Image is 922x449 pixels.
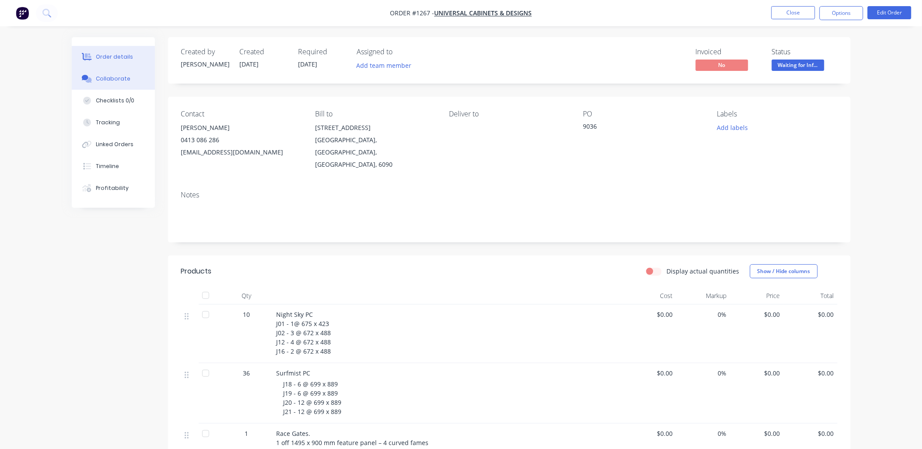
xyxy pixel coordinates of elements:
[717,110,837,118] div: Labels
[181,122,301,134] div: [PERSON_NAME]
[240,60,259,68] span: [DATE]
[696,48,761,56] div: Invoiced
[72,90,155,112] button: Checklists 0/0
[221,287,273,305] div: Qty
[435,9,532,18] a: Universal Cabinets & Designs
[96,140,133,148] div: Linked Orders
[181,266,212,277] div: Products
[298,60,318,68] span: [DATE]
[315,134,435,171] div: [GEOGRAPHIC_DATA], [GEOGRAPHIC_DATA], [GEOGRAPHIC_DATA], 6090
[627,310,673,319] span: $0.00
[245,429,249,438] span: 1
[583,122,693,134] div: 9036
[787,368,834,378] span: $0.00
[315,122,435,134] div: [STREET_ADDRESS]
[72,155,155,177] button: Timeline
[734,429,781,438] span: $0.00
[72,68,155,90] button: Collaborate
[449,110,569,118] div: Deliver to
[181,146,301,158] div: [EMAIL_ADDRESS][DOMAIN_NAME]
[72,177,155,199] button: Profitability
[677,287,730,305] div: Markup
[357,60,417,71] button: Add team member
[181,134,301,146] div: 0413 086 286
[820,6,863,20] button: Options
[96,162,119,170] div: Timeline
[787,429,834,438] span: $0.00
[284,380,342,416] span: J18 - 6 @ 699 x 889 J19 - 6 @ 699 x 889 J20 - 12 @ 699 x 889 J21 - 12 @ 699 x 889
[623,287,677,305] div: Cost
[771,6,815,19] button: Close
[72,133,155,155] button: Linked Orders
[277,310,331,355] span: Night Sky PC J01 - 1@ 675 x 423 J02 - 3 @ 672 x 488 J12 - 4 @ 672 x 488 J16 - 2 @ 672 x 488
[315,110,435,118] div: Bill to
[390,9,435,18] span: Order #1267 -
[667,267,740,276] label: Display actual quantities
[734,310,781,319] span: $0.00
[240,48,288,56] div: Created
[16,7,29,20] img: Factory
[96,184,129,192] div: Profitability
[750,264,818,278] button: Show / Hide columns
[784,287,838,305] div: Total
[772,48,838,56] div: Status
[243,310,250,319] span: 10
[181,60,229,69] div: [PERSON_NAME]
[583,110,703,118] div: PO
[72,112,155,133] button: Tracking
[96,53,133,61] div: Order details
[298,48,347,56] div: Required
[181,122,301,158] div: [PERSON_NAME]0413 086 286[EMAIL_ADDRESS][DOMAIN_NAME]
[243,368,250,378] span: 36
[181,191,838,199] div: Notes
[357,48,445,56] div: Assigned to
[680,310,727,319] span: 0%
[772,60,824,70] span: Waiting for Inf...
[868,6,911,19] button: Edit Order
[96,75,130,83] div: Collaborate
[680,429,727,438] span: 0%
[734,368,781,378] span: $0.00
[277,369,311,377] span: Surfmist PC
[712,122,753,133] button: Add labels
[627,429,673,438] span: $0.00
[96,119,120,126] div: Tracking
[96,97,134,105] div: Checklists 0/0
[787,310,834,319] span: $0.00
[730,287,784,305] div: Price
[72,46,155,68] button: Order details
[627,368,673,378] span: $0.00
[772,60,824,73] button: Waiting for Inf...
[680,368,727,378] span: 0%
[352,60,416,71] button: Add team member
[181,110,301,118] div: Contact
[696,60,748,70] span: No
[315,122,435,171] div: [STREET_ADDRESS][GEOGRAPHIC_DATA], [GEOGRAPHIC_DATA], [GEOGRAPHIC_DATA], 6090
[181,48,229,56] div: Created by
